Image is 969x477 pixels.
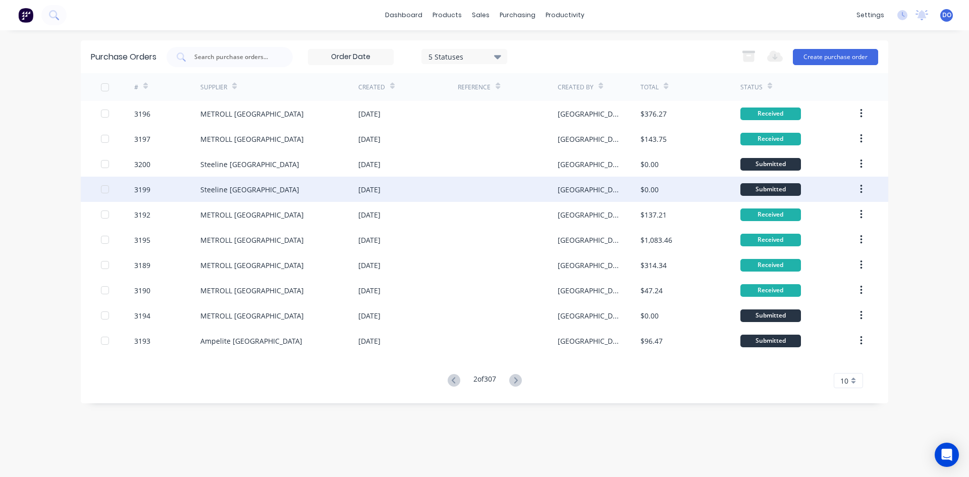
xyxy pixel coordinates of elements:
div: Total [640,83,659,92]
div: 3200 [134,159,150,170]
div: Submitted [740,183,801,196]
div: Submitted [740,309,801,322]
div: $47.24 [640,285,663,296]
div: [DATE] [358,159,381,170]
div: $0.00 [640,159,659,170]
span: DO [942,11,951,20]
div: Received [740,234,801,246]
input: Order Date [308,49,393,65]
div: Steeline [GEOGRAPHIC_DATA] [200,184,299,195]
div: METROLL [GEOGRAPHIC_DATA] [200,235,304,245]
div: sales [467,8,495,23]
div: 3194 [134,310,150,321]
input: Search purchase orders... [193,52,277,62]
div: [GEOGRAPHIC_DATA] [558,109,621,119]
div: Supplier [200,83,227,92]
div: productivity [541,8,589,23]
div: Created [358,83,385,92]
div: 2 of 307 [473,374,496,388]
div: purchasing [495,8,541,23]
a: dashboard [380,8,427,23]
div: $137.21 [640,209,667,220]
div: [DATE] [358,109,381,119]
div: METROLL [GEOGRAPHIC_DATA] [200,109,304,119]
div: 5 Statuses [428,51,501,62]
div: [GEOGRAPHIC_DATA] [558,336,621,346]
div: products [427,8,467,23]
div: Reference [458,83,491,92]
div: Steeline [GEOGRAPHIC_DATA] [200,159,299,170]
div: [GEOGRAPHIC_DATA] [558,235,621,245]
div: METROLL [GEOGRAPHIC_DATA] [200,209,304,220]
div: settings [851,8,889,23]
div: [DATE] [358,184,381,195]
div: Received [740,259,801,272]
div: [GEOGRAPHIC_DATA] [558,285,621,296]
div: [GEOGRAPHIC_DATA] [558,134,621,144]
div: 3197 [134,134,150,144]
div: 3193 [134,336,150,346]
div: 3190 [134,285,150,296]
div: Submitted [740,335,801,347]
div: [DATE] [358,260,381,271]
div: Received [740,208,801,221]
div: Created By [558,83,594,92]
div: $96.47 [640,336,663,346]
div: [GEOGRAPHIC_DATA] [558,159,621,170]
div: $1,083.46 [640,235,672,245]
div: Purchase Orders [91,51,156,63]
div: Open Intercom Messenger [935,443,959,467]
div: 3189 [134,260,150,271]
div: [DATE] [358,310,381,321]
div: $143.75 [640,134,667,144]
div: 3192 [134,209,150,220]
div: Status [740,83,763,92]
button: Create purchase order [793,49,878,65]
div: [GEOGRAPHIC_DATA] [558,310,621,321]
div: Submitted [740,158,801,171]
div: $376.27 [640,109,667,119]
div: $0.00 [640,310,659,321]
div: Received [740,284,801,297]
div: METROLL [GEOGRAPHIC_DATA] [200,285,304,296]
div: METROLL [GEOGRAPHIC_DATA] [200,310,304,321]
div: [DATE] [358,235,381,245]
div: [GEOGRAPHIC_DATA] [558,184,621,195]
div: Ampelite [GEOGRAPHIC_DATA] [200,336,302,346]
div: 3199 [134,184,150,195]
div: $314.34 [640,260,667,271]
div: [DATE] [358,134,381,144]
img: Factory [18,8,33,23]
div: $0.00 [640,184,659,195]
div: METROLL [GEOGRAPHIC_DATA] [200,134,304,144]
div: # [134,83,138,92]
div: Received [740,133,801,145]
div: [DATE] [358,285,381,296]
div: Received [740,108,801,120]
span: 10 [840,376,848,386]
div: [DATE] [358,209,381,220]
div: [GEOGRAPHIC_DATA] [558,260,621,271]
div: 3196 [134,109,150,119]
div: [GEOGRAPHIC_DATA] [558,209,621,220]
div: [DATE] [358,336,381,346]
div: 3195 [134,235,150,245]
div: METROLL [GEOGRAPHIC_DATA] [200,260,304,271]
